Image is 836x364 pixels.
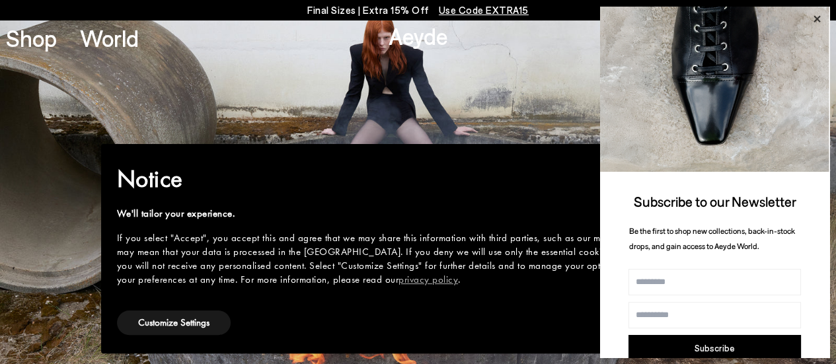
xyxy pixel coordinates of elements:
[117,231,699,287] div: If you select "Accept", you accept this and agree that we may share this information with third p...
[388,22,447,50] a: Aeyde
[307,2,529,18] p: Final Sizes | Extra 15% Off
[634,193,796,209] span: Subscribe to our Newsletter
[117,207,699,221] div: We'll tailor your experience.
[117,162,699,196] h2: Notice
[628,335,801,361] button: Subscribe
[80,26,139,50] a: World
[399,273,458,286] a: privacy policy
[629,226,795,250] span: Be the first to shop new collections, back-in-stock drops, and gain access to Aeyde World.
[439,4,529,16] span: Navigate to /collections/ss25-final-sizes
[6,26,57,50] a: Shop
[117,310,231,335] button: Customize Settings
[600,7,829,172] img: ca3f721fb6ff708a270709c41d776025.jpg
